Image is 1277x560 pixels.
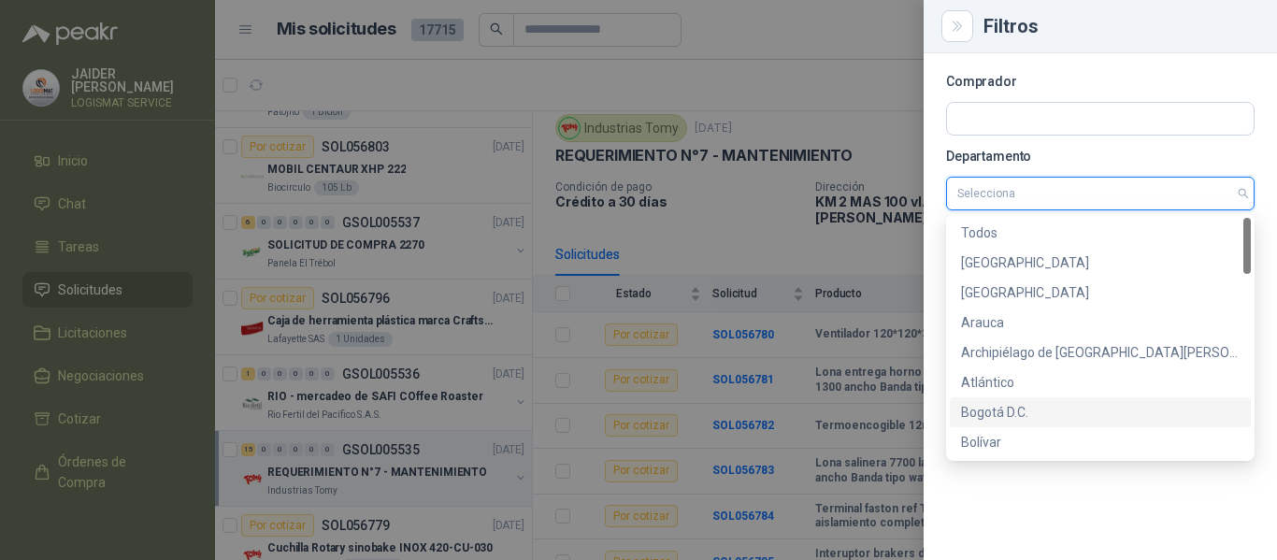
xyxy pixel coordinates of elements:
[961,432,1240,452] div: Bolívar
[961,252,1240,273] div: [GEOGRAPHIC_DATA]
[961,223,1240,243] div: Todos
[950,397,1251,427] div: Bogotá D.C.
[950,218,1251,248] div: Todos
[950,308,1251,337] div: Arauca
[946,15,969,37] button: Close
[946,151,1255,162] p: Departamento
[983,17,1255,36] div: Filtros
[950,367,1251,397] div: Atlántico
[961,312,1240,333] div: Arauca
[950,427,1251,457] div: Bolívar
[961,282,1240,303] div: [GEOGRAPHIC_DATA]
[950,248,1251,278] div: Amazonas
[961,372,1240,393] div: Atlántico
[950,337,1251,367] div: Archipiélago de San Andrés, Providencia y Santa Catalina
[950,278,1251,308] div: Antioquia
[961,342,1240,363] div: Archipiélago de [GEOGRAPHIC_DATA][PERSON_NAME], Providencia y [GEOGRAPHIC_DATA][PERSON_NAME]
[946,76,1255,87] p: Comprador
[961,402,1240,423] div: Bogotá D.C.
